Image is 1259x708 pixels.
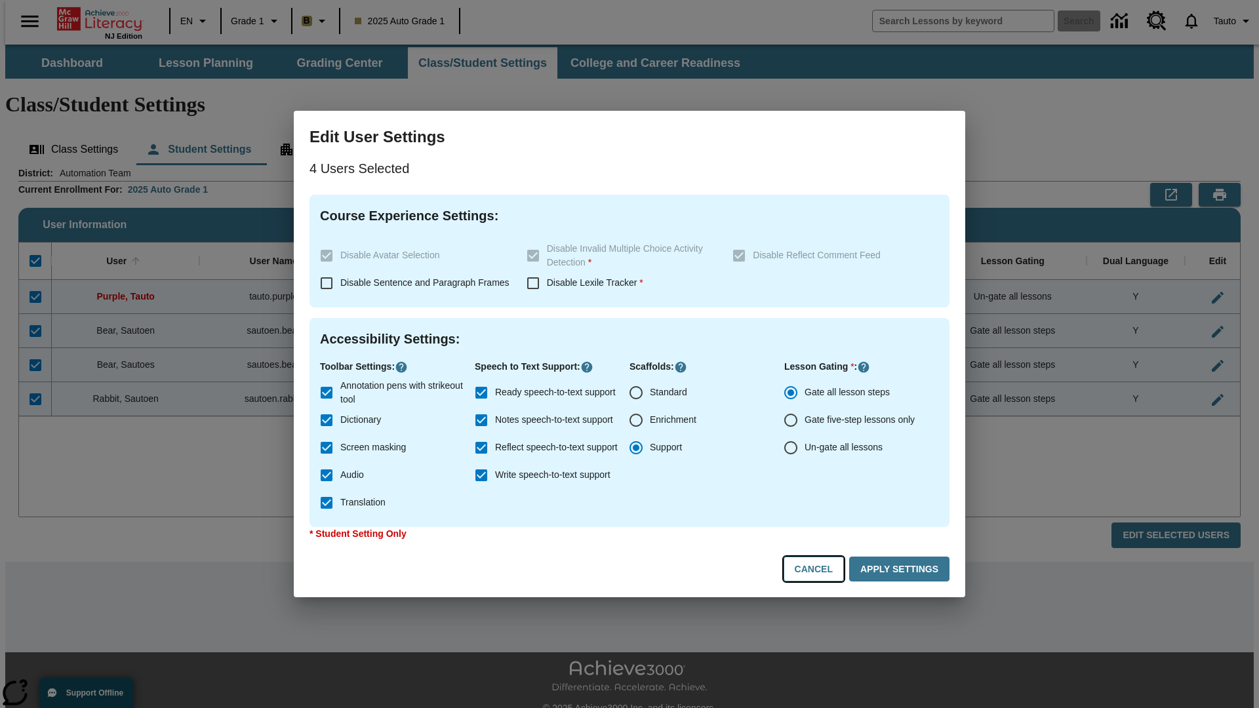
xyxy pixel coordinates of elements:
[495,385,616,399] span: Ready speech-to-text support
[313,242,516,269] label: These settings are specific to individual classes. To see these settings or make changes, please ...
[340,277,510,288] span: Disable Sentence and Paragraph Frames
[340,468,364,482] span: Audio
[753,250,881,260] span: Disable Reflect Comment Feed
[395,361,408,374] button: Click here to know more about
[849,557,949,582] button: Apply Settings
[340,413,381,427] span: Dictionary
[495,468,610,482] span: Write speech-to-text support
[725,242,929,269] label: These settings are specific to individual classes. To see these settings or make changes, please ...
[320,205,939,226] h4: Course Experience Settings :
[580,361,593,374] button: Click here to know more about
[547,243,703,267] span: Disable Invalid Multiple Choice Activity Detection
[310,127,949,147] h3: Edit User Settings
[805,385,890,399] span: Gate all lesson steps
[805,413,915,427] span: Gate five-step lessons only
[650,413,696,427] span: Enrichment
[784,360,939,374] p: Lesson Gating :
[519,242,723,269] label: These settings are specific to individual classes. To see these settings or make changes, please ...
[340,496,386,509] span: Translation
[495,413,613,427] span: Notes speech-to-text support
[340,250,440,260] span: Disable Avatar Selection
[784,557,844,582] button: Cancel
[857,361,870,374] button: Click here to know more about
[320,360,475,374] p: Toolbar Settings :
[310,527,949,541] p: * Student Setting Only
[475,360,629,374] p: Speech to Text Support :
[674,361,687,374] button: Click here to know more about
[495,441,618,454] span: Reflect speech-to-text support
[340,379,464,406] span: Annotation pens with strikeout tool
[547,277,643,288] span: Disable Lexile Tracker
[310,158,949,179] p: 4 Users Selected
[650,441,682,454] span: Support
[650,385,687,399] span: Standard
[629,360,784,374] p: Scaffolds :
[340,441,406,454] span: Screen masking
[320,328,939,349] h4: Accessibility Settings :
[805,441,883,454] span: Un-gate all lessons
